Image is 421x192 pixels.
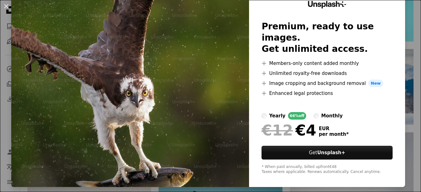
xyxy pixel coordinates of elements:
[262,80,392,87] li: Image cropping and background removal
[262,122,316,138] div: €4
[314,113,319,118] input: monthly
[321,112,343,120] div: monthly
[262,165,392,175] div: * When paid annually, billed upfront €48 Taxes where applicable. Renews automatically. Cancel any...
[319,131,349,137] span: per month *
[262,113,267,118] input: yearly66%off
[319,126,349,131] span: EUR
[262,70,392,77] li: Unlimited royalty-free downloads
[368,80,383,87] span: New
[262,146,392,160] button: GetUnsplash+
[317,150,345,155] strong: Unsplash+
[288,112,306,120] div: 66% off
[262,60,392,67] li: Members-only content added monthly
[262,122,293,138] span: €12
[269,112,285,120] div: yearly
[262,90,392,97] li: Enhanced legal protections
[262,21,392,55] h2: Premium, ready to use images. Get unlimited access.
